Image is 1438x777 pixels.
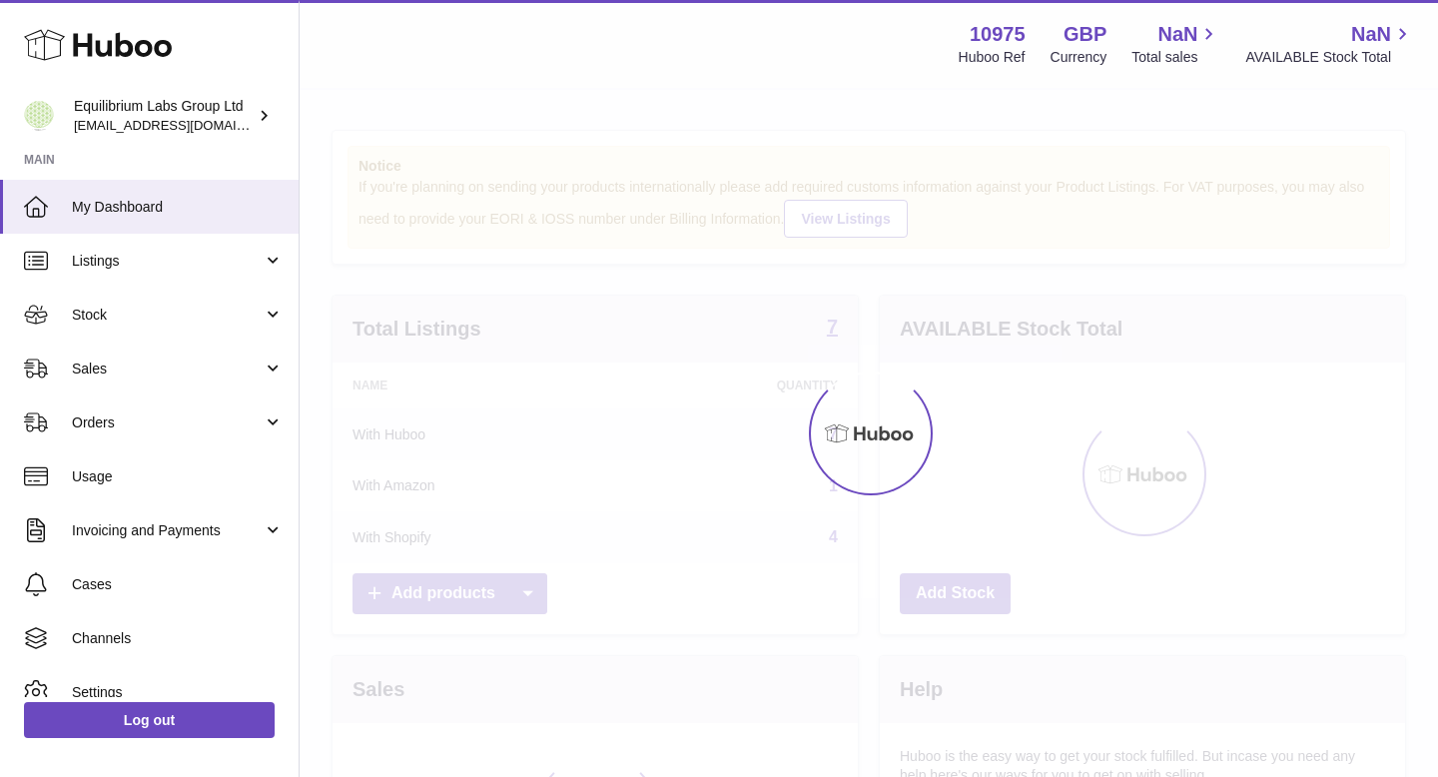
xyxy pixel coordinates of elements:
[74,97,254,135] div: Equilibrium Labs Group Ltd
[1131,21,1220,67] a: NaN Total sales
[1351,21,1391,48] span: NaN
[74,117,294,133] span: [EMAIL_ADDRESS][DOMAIN_NAME]
[959,48,1026,67] div: Huboo Ref
[24,702,275,738] a: Log out
[72,683,284,702] span: Settings
[72,467,284,486] span: Usage
[72,306,263,325] span: Stock
[1131,48,1220,67] span: Total sales
[72,413,263,432] span: Orders
[72,575,284,594] span: Cases
[72,629,284,648] span: Channels
[970,21,1026,48] strong: 10975
[72,252,263,271] span: Listings
[1245,21,1414,67] a: NaN AVAILABLE Stock Total
[24,101,54,131] img: huboo@equilibriumlabs.com
[1157,21,1197,48] span: NaN
[72,360,263,379] span: Sales
[72,521,263,540] span: Invoicing and Payments
[1051,48,1107,67] div: Currency
[1245,48,1414,67] span: AVAILABLE Stock Total
[72,198,284,217] span: My Dashboard
[1064,21,1106,48] strong: GBP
